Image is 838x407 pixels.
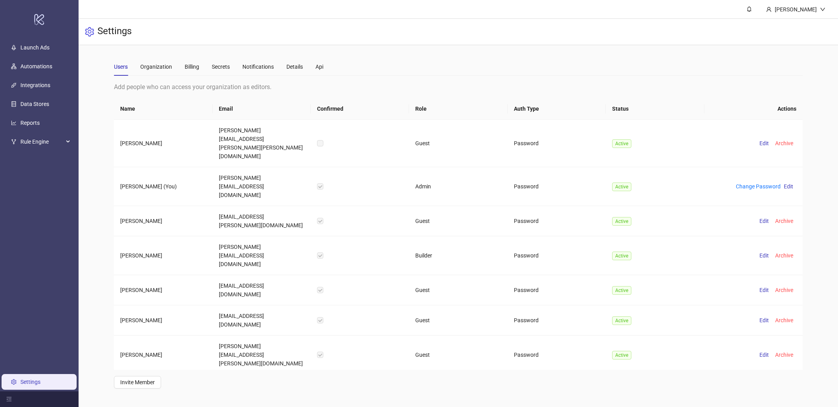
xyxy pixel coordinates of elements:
[766,7,772,12] span: user
[756,251,772,260] button: Edit
[114,305,212,336] td: [PERSON_NAME]
[784,183,793,190] span: Edit
[612,286,631,295] span: Active
[508,206,606,236] td: Password
[759,218,769,224] span: Edit
[242,62,274,71] div: Notifications
[775,287,793,293] span: Archive
[114,98,212,120] th: Name
[213,206,311,236] td: [EMAIL_ADDRESS][PERSON_NAME][DOMAIN_NAME]
[759,317,769,323] span: Edit
[311,98,409,120] th: Confirmed
[508,98,606,120] th: Auth Type
[20,134,64,150] span: Rule Engine
[97,25,132,38] h3: Settings
[20,63,52,69] a: Automations
[772,5,820,14] div: [PERSON_NAME]
[756,139,772,148] button: Edit
[213,236,311,275] td: [PERSON_NAME][EMAIL_ADDRESS][DOMAIN_NAME]
[746,6,752,12] span: bell
[820,7,825,12] span: down
[775,252,793,259] span: Archive
[772,216,796,226] button: Archive
[756,285,772,295] button: Edit
[114,167,212,206] td: [PERSON_NAME] (You)
[409,206,507,236] td: Guest
[775,352,793,358] span: Archive
[213,98,311,120] th: Email
[114,336,212,374] td: [PERSON_NAME]
[612,183,631,191] span: Active
[20,101,49,107] a: Data Stores
[409,98,507,120] th: Role
[772,316,796,325] button: Archive
[612,351,631,360] span: Active
[612,252,631,260] span: Active
[114,236,212,275] td: [PERSON_NAME]
[213,305,311,336] td: [EMAIL_ADDRESS][DOMAIN_NAME]
[759,252,769,259] span: Edit
[756,216,772,226] button: Edit
[508,120,606,167] td: Password
[409,236,507,275] td: Builder
[213,167,311,206] td: [PERSON_NAME][EMAIL_ADDRESS][DOMAIN_NAME]
[772,139,796,148] button: Archive
[772,350,796,360] button: Archive
[612,217,631,226] span: Active
[185,62,199,71] div: Billing
[20,120,40,126] a: Reports
[612,316,631,325] span: Active
[756,350,772,360] button: Edit
[213,120,311,167] td: [PERSON_NAME][EMAIL_ADDRESS][PERSON_NAME][PERSON_NAME][DOMAIN_NAME]
[85,27,94,37] span: setting
[606,98,704,120] th: Status
[508,167,606,206] td: Password
[508,275,606,305] td: Password
[736,183,781,190] a: Change Password
[114,82,802,92] div: Add people who can access your organization as editors.
[409,275,507,305] td: Guest
[759,140,769,146] span: Edit
[409,167,507,206] td: Admin
[756,316,772,325] button: Edit
[20,82,50,88] a: Integrations
[20,379,40,385] a: Settings
[6,396,12,402] span: menu-fold
[775,317,793,323] span: Archive
[508,336,606,374] td: Password
[759,287,769,293] span: Edit
[286,62,303,71] div: Details
[775,140,793,146] span: Archive
[20,44,50,51] a: Launch Ads
[612,139,631,148] span: Active
[213,336,311,374] td: [PERSON_NAME][EMAIL_ADDRESS][PERSON_NAME][DOMAIN_NAME]
[781,182,796,191] button: Edit
[114,376,161,389] button: Invite Member
[11,139,17,144] span: fork
[315,62,323,71] div: Api
[772,285,796,295] button: Archive
[140,62,172,71] div: Organization
[114,120,212,167] td: [PERSON_NAME]
[704,98,803,120] th: Actions
[114,62,128,71] div: Users
[409,120,507,167] td: Guest
[772,251,796,260] button: Archive
[508,236,606,275] td: Password
[114,206,212,236] td: [PERSON_NAME]
[409,336,507,374] td: Guest
[508,305,606,336] td: Password
[120,379,155,385] span: Invite Member
[213,275,311,305] td: [EMAIL_ADDRESS][DOMAIN_NAME]
[775,218,793,224] span: Archive
[212,62,230,71] div: Secrets
[114,275,212,305] td: [PERSON_NAME]
[759,352,769,358] span: Edit
[409,305,507,336] td: Guest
